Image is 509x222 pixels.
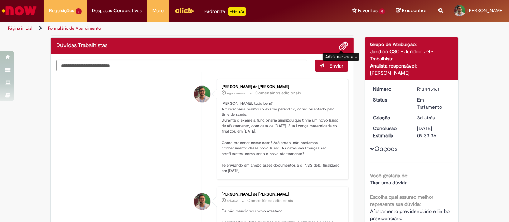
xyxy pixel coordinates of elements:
[153,7,164,14] span: More
[227,91,246,95] span: Agora mesmo
[417,125,450,139] div: [DATE] 09:33:36
[222,192,341,197] div: [PERSON_NAME] de [PERSON_NAME]
[368,114,412,121] dt: Criação
[247,198,293,204] small: Comentários adicionais
[370,194,434,207] b: Escolha qual assunto melhor representa sua dúvida:
[8,25,33,31] a: Página inicial
[370,62,453,69] div: Analista responsável:
[467,8,504,14] span: [PERSON_NAME]
[417,114,435,121] span: 3d atrás
[222,101,341,174] p: [PERSON_NAME], tudo bem? A funcionária realizou o exame periódico, como orientado pelo time de sa...
[205,7,246,16] div: Padroniza
[370,41,453,48] div: Grupo de Atribuição:
[56,60,307,71] textarea: Digite sua mensagem aqui...
[92,7,142,14] span: Despesas Corporativas
[368,125,412,139] dt: Conclusão Estimada
[379,8,385,14] span: 3
[228,7,246,16] p: +GenAi
[227,91,246,95] time: 28/08/2025 15:48:45
[370,179,408,186] span: Tirar uma dúvida
[370,172,409,179] b: Você gostaria de:
[48,25,101,31] a: Formulário de Atendimento
[368,96,412,103] dt: Status
[5,22,334,35] ul: Trilhas de página
[417,114,435,121] time: 25/08/2025 15:53:19
[370,69,453,77] div: [PERSON_NAME]
[49,7,74,14] span: Requisições
[417,85,450,93] div: R13445161
[175,5,194,16] img: click_logo_yellow_360x200.png
[323,53,359,61] div: Adicionar anexos
[76,8,82,14] span: 2
[1,4,38,18] img: ServiceNow
[370,48,453,62] div: Jurídico CSC - Jurídico JG - Trabalhista
[56,43,107,49] h2: Dúvidas Trabalhistas Histórico de tíquete
[194,86,210,102] div: Lucas Trajano de Freitas Almeida
[402,7,428,14] span: Rascunhos
[370,208,451,222] span: Afastamento previdenciário e limbo previdenciário
[368,85,412,93] dt: Número
[339,41,348,50] button: Adicionar anexos
[358,7,378,14] span: Favoritos
[417,114,450,121] div: 25/08/2025 15:53:19
[255,90,301,96] small: Comentários adicionais
[194,193,210,210] div: Lucas Trajano de Freitas Almeida
[417,96,450,110] div: Em Tratamento
[315,60,348,72] button: Enviar
[330,63,344,69] span: Enviar
[227,199,238,203] span: 3d atrás
[396,8,428,14] a: Rascunhos
[222,85,341,89] div: [PERSON_NAME] de [PERSON_NAME]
